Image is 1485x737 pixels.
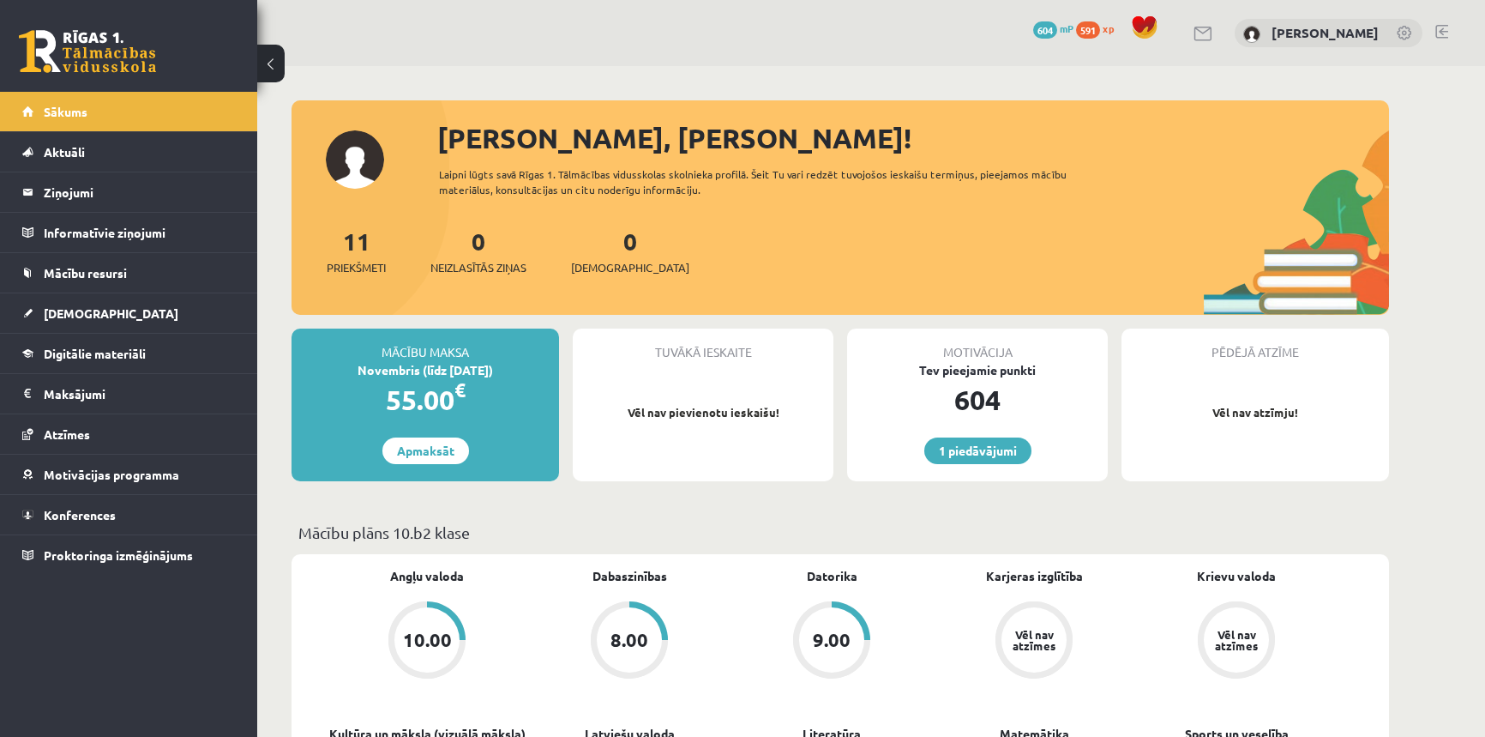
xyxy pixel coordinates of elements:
[1130,404,1380,421] p: Vēl nav atzīmju!
[298,521,1382,544] p: Mācību plāns 10.b2 klase
[22,213,236,252] a: Informatīvie ziņojumi
[44,213,236,252] legend: Informatīvie ziņojumi
[430,259,526,276] span: Neizlasītās ziņas
[22,535,236,575] a: Proktoringa izmēģinājums
[571,226,689,276] a: 0[DEMOGRAPHIC_DATA]
[44,426,90,442] span: Atzīmes
[22,172,236,212] a: Ziņojumi
[44,467,179,482] span: Motivācijas programma
[1272,24,1379,41] a: [PERSON_NAME]
[44,305,178,321] span: [DEMOGRAPHIC_DATA]
[1076,21,1100,39] span: 591
[22,293,236,333] a: [DEMOGRAPHIC_DATA]
[22,414,236,454] a: Atzīmes
[1121,329,1389,361] div: Pēdējā atzīme
[528,601,730,682] a: 8.00
[292,329,559,361] div: Mācību maksa
[326,601,528,682] a: 10.00
[22,334,236,373] a: Digitālie materiāli
[390,567,464,585] a: Angļu valoda
[1010,629,1058,651] div: Vēl nav atzīmes
[327,226,386,276] a: 11Priekšmeti
[44,144,85,160] span: Aktuāli
[44,507,116,523] span: Konferences
[44,346,146,361] span: Digitālie materiāli
[44,104,87,119] span: Sākums
[1076,21,1122,35] a: 591 xp
[571,259,689,276] span: [DEMOGRAPHIC_DATA]
[1103,21,1114,35] span: xp
[1033,21,1057,39] span: 604
[1135,601,1338,682] a: Vēl nav atzīmes
[454,378,466,402] span: €
[22,455,236,494] a: Motivācijas programma
[292,379,559,420] div: 55.00
[924,438,1031,464] a: 1 piedāvājumi
[1243,26,1260,43] img: Ingus Riciks
[1033,21,1073,35] a: 604 mP
[44,172,236,212] legend: Ziņojumi
[44,265,127,281] span: Mācību resursi
[22,92,236,131] a: Sākums
[986,567,1083,585] a: Karjeras izglītība
[847,329,1108,361] div: Motivācija
[610,631,648,649] div: 8.00
[439,166,1097,197] div: Laipni lūgts savā Rīgas 1. Tālmācības vidusskolas skolnieka profilā. Šeit Tu vari redzēt tuvojošo...
[730,601,933,682] a: 9.00
[1212,629,1260,651] div: Vēl nav atzīmes
[430,226,526,276] a: 0Neizlasītās ziņas
[573,329,833,361] div: Tuvākā ieskaite
[44,547,193,563] span: Proktoringa izmēģinājums
[813,631,851,649] div: 9.00
[382,438,469,464] a: Apmaksāt
[933,601,1135,682] a: Vēl nav atzīmes
[592,567,667,585] a: Dabaszinības
[44,374,236,414] legend: Maksājumi
[22,253,236,293] a: Mācību resursi
[847,361,1108,379] div: Tev pieejamie punkti
[847,379,1108,420] div: 604
[403,631,452,649] div: 10.00
[581,404,825,421] p: Vēl nav pievienotu ieskaišu!
[22,495,236,535] a: Konferences
[327,259,386,276] span: Priekšmeti
[437,118,1389,159] div: [PERSON_NAME], [PERSON_NAME]!
[22,374,236,414] a: Maksājumi
[1060,21,1073,35] span: mP
[22,132,236,172] a: Aktuāli
[807,567,857,585] a: Datorika
[1197,567,1276,585] a: Krievu valoda
[19,30,156,73] a: Rīgas 1. Tālmācības vidusskola
[292,361,559,379] div: Novembris (līdz [DATE])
